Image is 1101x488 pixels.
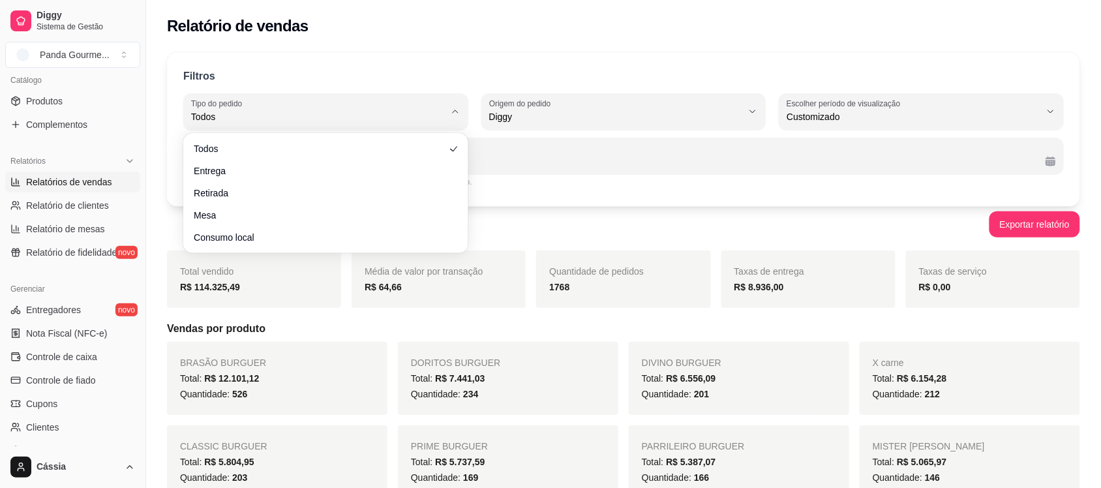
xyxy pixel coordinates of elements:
span: Quantidade: [180,472,248,483]
span: Mesa [194,209,445,222]
span: Total: [642,373,716,384]
span: Entregadores [26,303,81,316]
span: Relatórios de vendas [26,175,112,189]
span: R$ 5.065,97 [897,457,946,467]
span: 526 [232,389,247,399]
span: Relatório de mesas [26,222,105,236]
span: Total: [180,373,259,384]
span: BRASÃO BURGUER [180,358,266,368]
span: 166 [694,472,709,483]
button: Select a team [5,42,140,68]
span: DIVINO BURGUER [642,358,721,368]
span: 146 [925,472,940,483]
span: Produtos [26,95,63,108]
div: Panda Gourme ... [40,48,110,61]
span: Estoque [26,444,59,457]
strong: 1768 [549,282,569,292]
span: Quantidade: [180,389,248,399]
span: Clientes [26,421,59,434]
span: Quantidade: [411,389,479,399]
div: Gerenciar [5,279,140,299]
span: 203 [232,472,247,483]
span: Controle de caixa [26,350,97,363]
label: Origem do pedido [489,98,555,109]
strong: R$ 114.325,49 [180,282,240,292]
span: Quantidade: [642,472,710,483]
span: 201 [694,389,709,399]
span: 169 [463,472,478,483]
span: Retirada [194,187,445,200]
h5: Vendas por produto [167,321,1080,337]
span: Média de valor por transação [365,266,483,277]
label: Escolher período de visualização [787,98,905,109]
span: Quantidade: [873,472,941,483]
span: Escolha um período [191,143,1056,153]
span: 234 [463,389,478,399]
span: Taxas de entrega [734,266,804,277]
span: Sistema de Gestão [37,22,135,32]
span: Total vendido [180,266,234,277]
span: 212 [925,389,940,399]
p: Filtros [183,69,215,84]
span: MISTER [PERSON_NAME] [873,441,985,451]
div: Catálogo [5,70,140,91]
span: Total: [873,373,947,384]
button: Calendário [1040,151,1061,172]
span: Relatórios [10,156,46,166]
h2: Relatório de vendas [167,16,309,37]
span: Complementos [26,118,87,131]
span: Todos [191,110,445,123]
span: Cássia [37,461,119,473]
span: R$ 7.441,03 [435,373,485,384]
strong: R$ 0,00 [919,282,951,292]
div: Para uma melhor visualização das datas e horários, clique no ícone de calendário. [186,177,1061,187]
span: Todos [194,142,445,155]
span: R$ 5.804,95 [204,457,254,467]
span: Consumo local [194,231,445,244]
span: Diggy [489,110,743,123]
span: R$ 5.737,59 [435,457,485,467]
span: PRIME BURGUER [411,441,488,451]
strong: R$ 64,66 [365,282,402,292]
span: R$ 6.556,09 [666,373,716,384]
strong: R$ 8.936,00 [734,282,784,292]
span: Nota Fiscal (NFC-e) [26,327,107,340]
span: X carne [873,358,904,368]
span: Total: [411,457,485,467]
span: Total: [411,373,485,384]
span: CLASSIC BURGUER [180,441,267,451]
span: Quantidade: [873,389,941,399]
span: Controle de fiado [26,374,96,387]
span: DORITOS BURGUER [411,358,500,368]
span: R$ 6.154,28 [897,373,946,384]
span: R$ 12.101,12 [204,373,259,384]
div: Data final [278,153,1035,169]
span: Cupons [26,397,57,410]
span: Entrega [194,164,445,177]
span: Customizado [787,110,1040,123]
button: Exportar relatório [989,211,1080,237]
span: R$ 5.387,07 [666,457,716,467]
span: Quantidade: [411,472,479,483]
span: Quantidade: [642,389,710,399]
span: Relatório de fidelidade [26,246,117,259]
span: Taxas de serviço [919,266,987,277]
span: Total: [873,457,947,467]
span: PARRILEIRO BURGUER [642,441,745,451]
label: Tipo do pedido [191,98,247,109]
span: Quantidade de pedidos [549,266,644,277]
span: Total: [642,457,716,467]
span: Relatório de clientes [26,199,109,212]
span: Diggy [37,10,135,22]
span: Total: [180,457,254,467]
